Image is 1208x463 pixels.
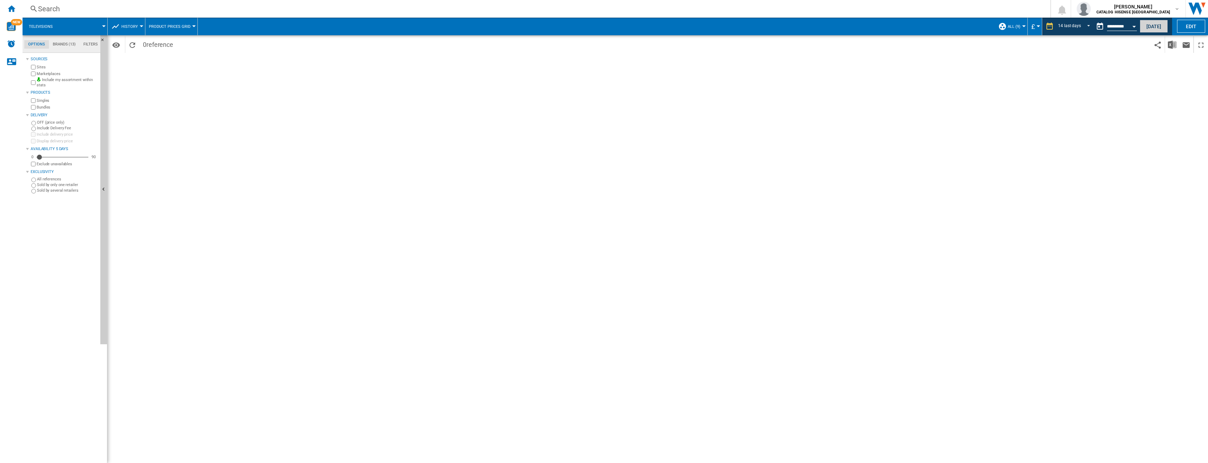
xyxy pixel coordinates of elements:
[1096,10,1170,14] b: CATALOG HISENSE [GEOGRAPHIC_DATA]
[1151,36,1165,53] button: Share this bookmark with others
[37,71,97,76] label: Marketplaces
[31,65,36,69] input: Sites
[37,77,41,81] img: mysite-bg-18x18.png
[31,105,36,110] input: Bundles
[37,182,97,187] label: Sold by only one retailer
[121,18,141,35] button: History
[149,24,190,29] span: Product prices grid
[26,18,104,35] div: Televisions
[37,77,97,88] label: Include my assortment within stats
[38,4,1032,14] div: Search
[100,35,109,48] button: Hide
[37,177,97,182] label: All references
[37,154,88,161] md-slider: Availability
[111,18,141,35] div: History
[1165,36,1179,53] button: Download in Excel
[31,183,36,188] input: Sold by only one retailer
[31,139,36,143] input: Display delivery price
[31,56,97,62] div: Sources
[24,40,49,49] md-tab-item: Options
[31,132,36,137] input: Include delivery price
[998,18,1024,35] div: ALL (9)
[31,178,36,182] input: All references
[1179,36,1193,53] button: Send this report by email
[121,24,138,29] span: History
[37,188,97,193] label: Sold by several retailers
[1058,23,1081,28] div: 14 last days
[31,126,36,131] input: Include Delivery Fee
[29,18,60,35] button: Televisions
[1096,3,1170,10] span: [PERSON_NAME]
[1177,20,1205,33] button: Edit
[31,98,36,103] input: Singles
[37,64,97,70] label: Sites
[37,125,97,131] label: Include Delivery Fee
[31,72,36,76] input: Marketplaces
[37,105,97,110] label: Bundles
[109,38,123,51] button: Options
[125,36,139,53] button: Reload
[1031,23,1035,30] span: £
[49,40,80,49] md-tab-item: Brands (13)
[1168,41,1176,49] img: excel-24x24.png
[31,121,36,125] input: OFF (price only)
[7,39,15,48] img: alerts-logo.svg
[1028,18,1042,35] md-menu: Currency
[31,146,97,152] div: Availability 5 Days
[29,24,53,29] span: Televisions
[1128,19,1140,32] button: Open calendar
[37,161,97,167] label: Exclude unavailables
[90,154,97,160] div: 90
[37,132,97,137] label: Include delivery price
[1008,18,1024,35] button: ALL (9)
[1057,21,1093,32] md-select: REPORTS.WIZARD.STEPS.REPORT.STEPS.REPORT_OPTIONS.PERIOD: 14 last days
[1093,19,1107,33] button: md-calendar
[1077,2,1091,16] img: profile.jpg
[1008,24,1020,29] span: ALL (9)
[31,78,36,87] input: Include my assortment within stats
[11,19,22,25] span: NEW
[31,112,97,118] div: Delivery
[100,35,107,344] button: Hide
[80,40,102,49] md-tab-item: Filters
[37,98,97,103] label: Singles
[37,138,97,144] label: Display delivery price
[1194,36,1208,53] button: Maximize
[1093,18,1138,35] div: This report is based on a date in the past.
[7,22,16,31] img: wise-card.svg
[30,154,35,160] div: 0
[146,41,173,48] span: reference
[37,120,97,125] label: OFF (price only)
[31,189,36,193] input: Sold by several retailers
[31,162,36,166] input: Display delivery price
[1140,20,1168,33] button: [DATE]
[31,90,97,95] div: Products
[149,18,194,35] button: Product prices grid
[1031,18,1038,35] button: £
[31,169,97,175] div: Exclusivity
[139,36,177,51] span: 0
